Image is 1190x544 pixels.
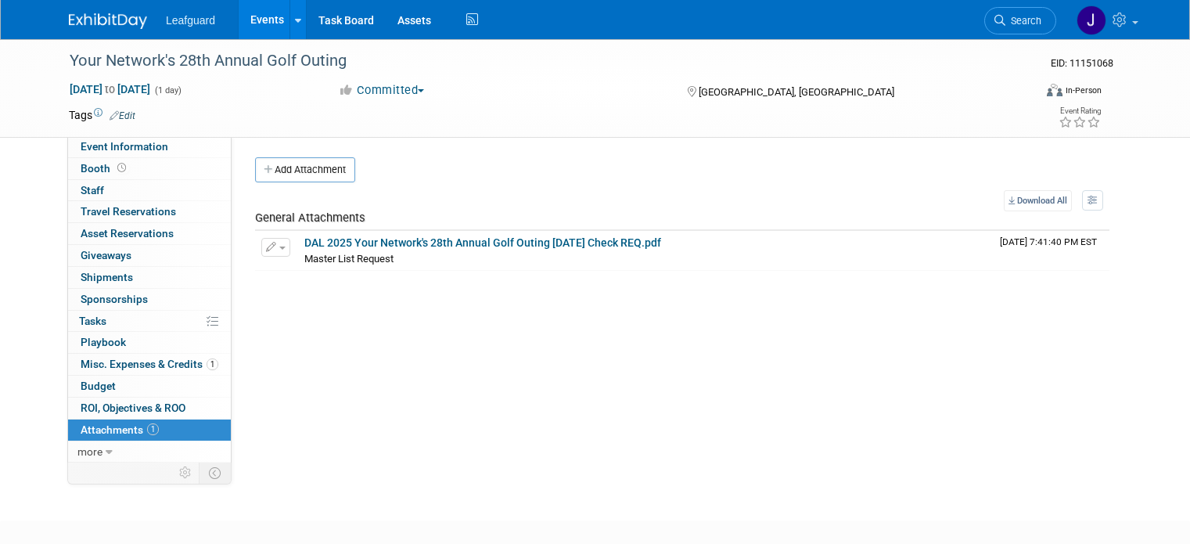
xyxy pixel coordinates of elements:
a: Event Information [68,136,231,157]
td: Tags [69,107,135,123]
span: Tasks [79,315,106,327]
a: Playbook [68,332,231,353]
span: Event ID: 11151068 [1051,57,1113,69]
a: Edit [110,110,135,121]
td: Upload Timestamp [994,231,1109,270]
span: General Attachments [255,211,365,225]
span: Event Information [81,140,168,153]
span: (1 day) [153,85,182,95]
span: Booth [81,162,129,175]
div: Event Format [949,81,1102,105]
span: [GEOGRAPHIC_DATA], [GEOGRAPHIC_DATA] [699,86,894,98]
button: Add Attachment [255,157,355,182]
span: [DATE] [DATE] [69,82,151,96]
span: Shipments [81,271,133,283]
span: Upload Timestamp [1000,236,1097,247]
a: Misc. Expenses & Credits1 [68,354,231,375]
img: Format-Inperson.png [1047,84,1062,96]
a: Sponsorships [68,289,231,310]
a: more [68,441,231,463]
div: Your Network's 28th Annual Golf Outing [64,47,1014,75]
span: Attachments [81,423,159,436]
span: Sponsorships [81,293,148,305]
span: more [77,445,102,458]
span: Search [1005,15,1041,27]
a: Asset Reservations [68,223,231,244]
span: Misc. Expenses & Credits [81,358,218,370]
span: Asset Reservations [81,227,174,240]
a: Giveaways [68,245,231,266]
span: Leafguard [166,14,215,27]
a: Budget [68,376,231,397]
button: Committed [333,82,431,99]
a: Booth [68,158,231,179]
img: ExhibitDay [69,13,147,29]
span: 1 [207,358,218,370]
a: DAL 2025 Your Network's 28th Annual Golf Outing [DATE] Check REQ.pdf [304,236,661,249]
div: Event Rating [1059,107,1101,115]
a: Staff [68,180,231,201]
span: 1 [147,423,159,435]
div: In-Person [1065,85,1102,96]
a: Tasks [68,311,231,332]
span: Booth not reserved yet [114,162,129,174]
td: Personalize Event Tab Strip [172,463,200,483]
span: Budget [81,380,116,392]
a: Shipments [68,267,231,288]
a: Attachments1 [68,420,231,441]
span: to [102,83,117,95]
a: Download All [1004,190,1072,211]
td: Toggle Event Tabs [200,463,232,483]
span: Master List Request [304,253,394,265]
span: Travel Reservations [81,205,176,218]
img: Jonathan Zargo [1077,5,1106,35]
span: Staff [81,184,104,196]
span: Playbook [81,336,126,348]
span: Giveaways [81,249,131,261]
a: Search [984,7,1056,34]
span: ROI, Objectives & ROO [81,402,185,414]
a: Travel Reservations [68,201,231,222]
a: ROI, Objectives & ROO [68,398,231,419]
